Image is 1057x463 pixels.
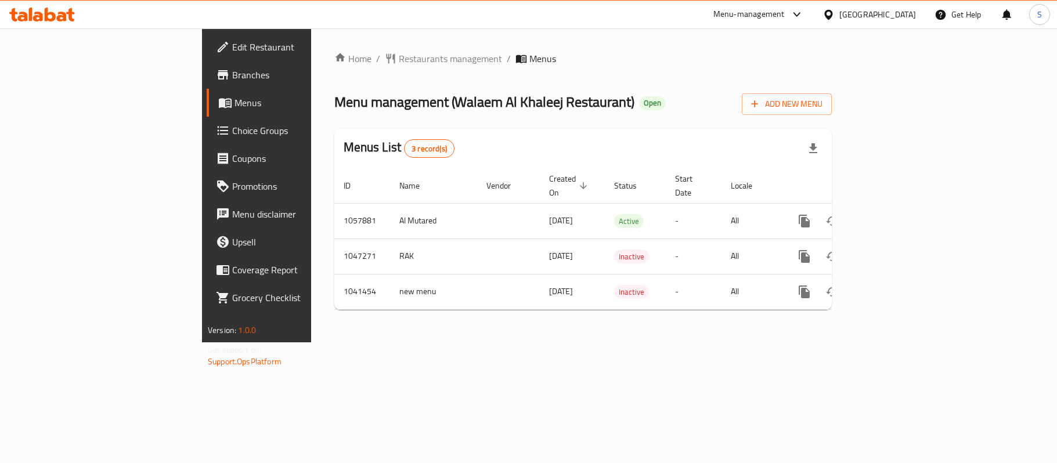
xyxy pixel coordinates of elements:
[713,8,785,21] div: Menu-management
[404,139,454,158] div: Total records count
[207,284,378,312] a: Grocery Checklist
[208,323,236,338] span: Version:
[207,117,378,144] a: Choice Groups
[666,238,721,274] td: -
[666,203,721,238] td: -
[791,207,818,235] button: more
[751,97,822,111] span: Add New Menu
[232,68,369,82] span: Branches
[839,8,916,21] div: [GEOGRAPHIC_DATA]
[614,215,644,228] span: Active
[742,93,832,115] button: Add New Menu
[549,172,591,200] span: Created On
[207,172,378,200] a: Promotions
[486,179,526,193] span: Vendor
[675,172,708,200] span: Start Date
[791,278,818,306] button: more
[614,285,649,299] span: Inactive
[238,323,256,338] span: 1.0.0
[721,238,781,274] td: All
[731,179,767,193] span: Locale
[207,144,378,172] a: Coupons
[232,124,369,138] span: Choice Groups
[207,200,378,228] a: Menu disclaimer
[208,354,282,369] a: Support.OpsPlatform
[721,203,781,238] td: All
[721,274,781,309] td: All
[235,96,369,110] span: Menus
[207,33,378,61] a: Edit Restaurant
[232,235,369,249] span: Upsell
[207,89,378,117] a: Menus
[232,291,369,305] span: Grocery Checklist
[390,203,477,238] td: Al Mutared
[334,52,832,66] nav: breadcrumb
[207,256,378,284] a: Coverage Report
[666,274,721,309] td: -
[791,243,818,270] button: more
[639,96,666,110] div: Open
[614,285,649,299] div: Inactive
[399,52,502,66] span: Restaurants management
[818,207,846,235] button: Change Status
[614,179,652,193] span: Status
[232,179,369,193] span: Promotions
[385,52,502,66] a: Restaurants management
[390,274,477,309] td: new menu
[529,52,556,66] span: Menus
[232,207,369,221] span: Menu disclaimer
[549,213,573,228] span: [DATE]
[390,238,477,274] td: RAK
[818,278,846,306] button: Change Status
[232,151,369,165] span: Coupons
[344,139,454,158] h2: Menus List
[549,248,573,263] span: [DATE]
[818,243,846,270] button: Change Status
[232,263,369,277] span: Coverage Report
[334,168,911,310] table: enhanced table
[207,61,378,89] a: Branches
[781,168,911,204] th: Actions
[208,342,261,357] span: Get support on:
[1037,8,1042,21] span: S
[334,89,634,115] span: Menu management ( Walaem Al Khaleej Restaurant )
[549,284,573,299] span: [DATE]
[614,214,644,228] div: Active
[799,135,827,162] div: Export file
[399,179,435,193] span: Name
[405,143,454,154] span: 3 record(s)
[614,250,649,263] span: Inactive
[207,228,378,256] a: Upsell
[232,40,369,54] span: Edit Restaurant
[507,52,511,66] li: /
[344,179,366,193] span: ID
[639,98,666,108] span: Open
